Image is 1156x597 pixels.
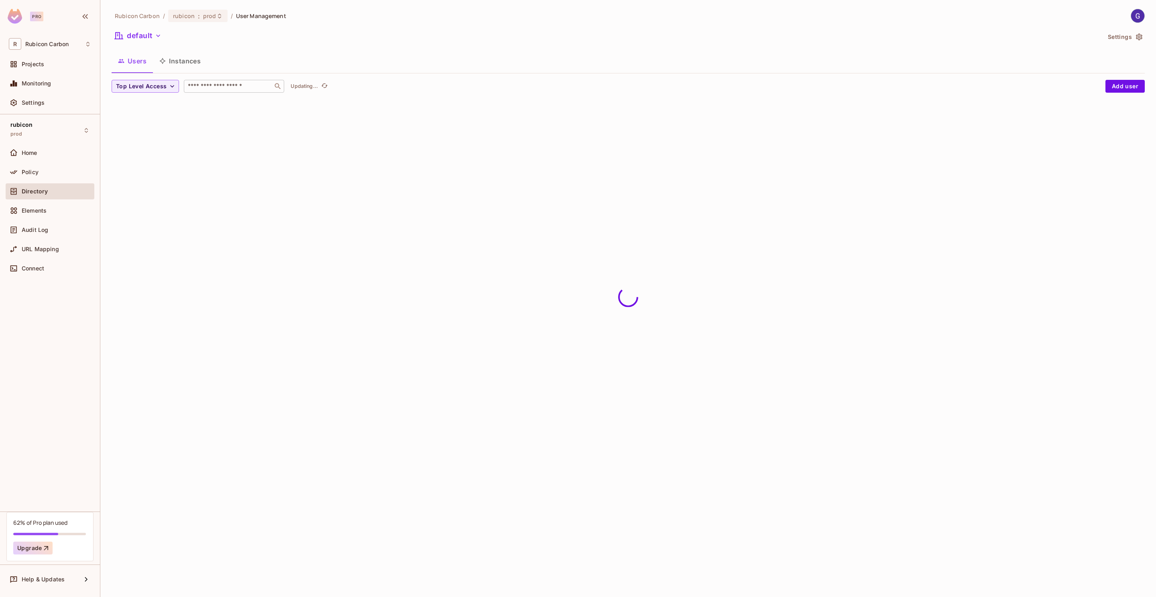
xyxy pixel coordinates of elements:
[116,81,167,91] span: Top Level Access
[22,576,65,583] span: Help & Updates
[22,61,44,67] span: Projects
[22,169,39,175] span: Policy
[22,188,48,195] span: Directory
[22,150,37,156] span: Home
[163,12,165,20] li: /
[25,41,69,47] span: Workspace: Rubicon Carbon
[112,51,153,71] button: Users
[13,519,67,526] div: 62% of Pro plan used
[203,12,216,20] span: prod
[291,83,318,89] p: Updating...
[321,82,328,90] span: refresh
[173,12,195,20] span: rubicon
[22,227,48,233] span: Audit Log
[9,38,21,50] span: R
[10,122,33,128] span: rubicon
[197,13,200,19] span: :
[318,81,329,91] span: Click to refresh data
[115,12,160,20] span: the active workspace
[10,131,22,137] span: prod
[1131,9,1144,22] img: Guy Hirshenzon
[22,80,51,87] span: Monitoring
[236,12,286,20] span: User Management
[320,81,329,91] button: refresh
[1105,30,1145,43] button: Settings
[22,207,47,214] span: Elements
[22,246,59,252] span: URL Mapping
[22,265,44,272] span: Connect
[8,9,22,24] img: SReyMgAAAABJRU5ErkJggg==
[1105,80,1145,93] button: Add user
[13,542,53,554] button: Upgrade
[153,51,207,71] button: Instances
[22,99,45,106] span: Settings
[112,29,165,42] button: default
[30,12,43,21] div: Pro
[112,80,179,93] button: Top Level Access
[231,12,233,20] li: /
